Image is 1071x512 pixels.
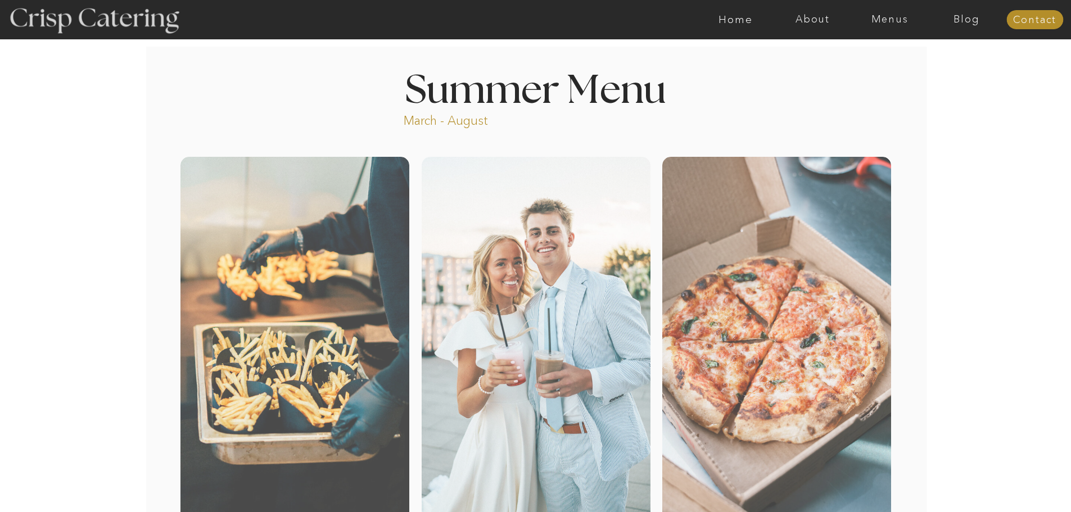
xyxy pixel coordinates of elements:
a: About [774,14,851,25]
a: Home [697,14,774,25]
p: March - August [404,112,558,125]
a: Menus [851,14,928,25]
a: Contact [1006,15,1063,26]
a: Blog [928,14,1005,25]
h1: Summer Menu [379,71,692,105]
